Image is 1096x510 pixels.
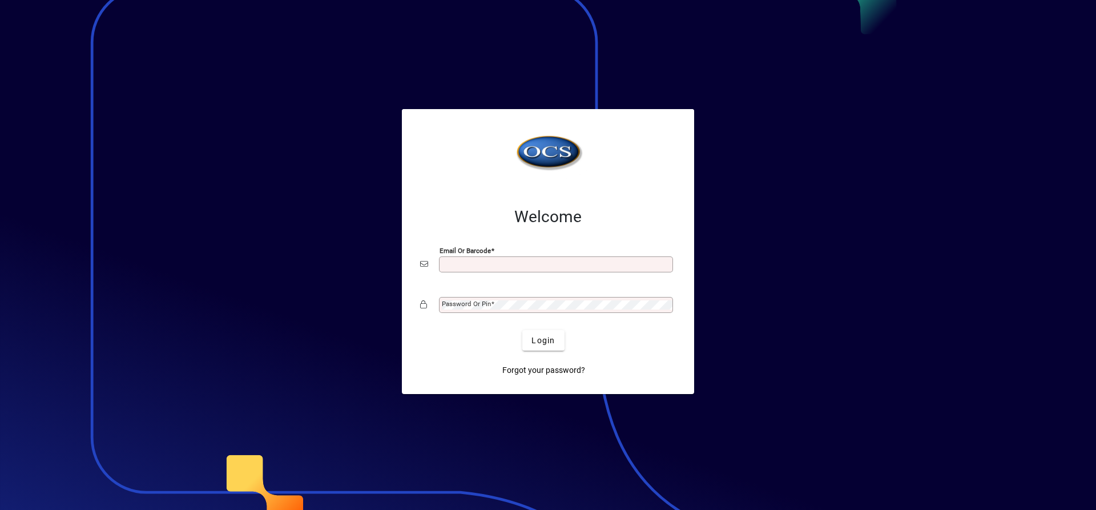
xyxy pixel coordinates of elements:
a: Forgot your password? [498,360,590,380]
mat-label: Email or Barcode [440,247,491,255]
span: Login [531,335,555,347]
mat-label: Password or Pin [442,300,491,308]
span: Forgot your password? [502,364,585,376]
h2: Welcome [420,207,676,227]
button: Login [522,330,564,351]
